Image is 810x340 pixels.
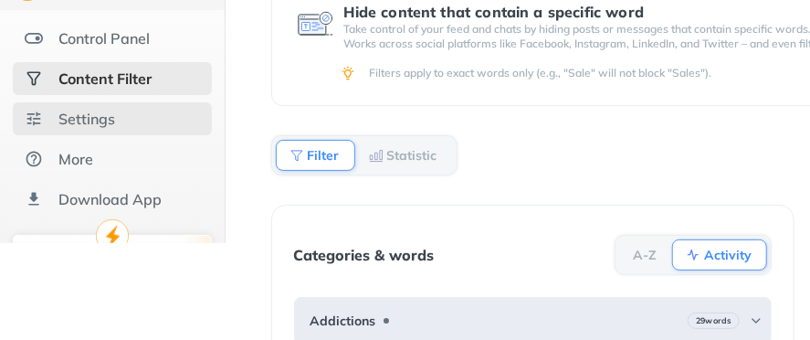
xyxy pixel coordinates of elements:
img: Filter [289,148,304,163]
b: Activity [704,250,752,260]
img: about.svg [25,150,43,168]
img: Statistic [369,148,384,163]
b: 29 words [696,314,731,327]
b: Statistic [387,150,437,161]
img: settings.svg [25,110,43,128]
div: Download App [58,190,162,208]
div: Control Panel [58,29,150,48]
b: Filter [308,150,340,161]
img: features.svg [25,29,43,48]
img: download-app.svg [25,190,43,208]
b: A-Z [633,250,657,260]
img: upgrade-to-pro.svg [96,219,129,252]
div: Content Filter [58,69,152,88]
img: social-selected.svg [25,69,43,88]
img: Activity [686,248,700,262]
div: Categories & words [294,247,435,263]
div: Settings [58,110,115,128]
div: More [58,150,93,168]
b: Addictions [310,313,375,328]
